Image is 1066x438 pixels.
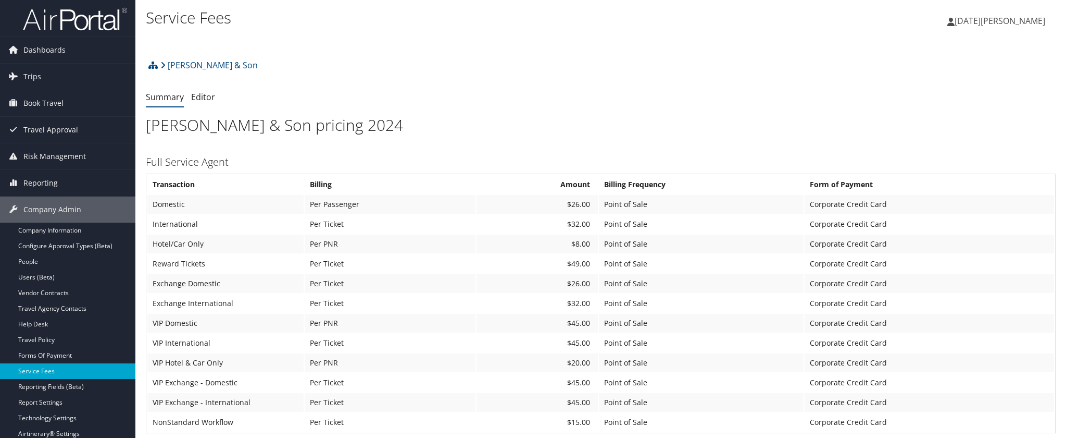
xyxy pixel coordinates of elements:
td: Point of Sale [599,314,804,333]
td: Point of Sale [599,413,804,432]
td: Exchange Domestic [147,274,304,293]
span: Risk Management [23,143,86,169]
h1: Service Fees [146,7,753,29]
td: Corporate Credit Card [805,393,1054,412]
td: $32.00 [476,294,598,313]
td: Point of Sale [599,294,804,313]
td: Reward Tickets [147,254,304,273]
img: airportal-logo.png [23,7,127,31]
td: $45.00 [476,373,598,392]
td: Per PNR [305,314,475,333]
td: Point of Sale [599,195,804,214]
td: Corporate Credit Card [805,254,1054,273]
td: Per Ticket [305,334,475,352]
td: $26.00 [476,195,598,214]
span: Reporting [23,170,58,196]
td: Point of Sale [599,354,804,372]
td: Corporate Credit Card [805,235,1054,253]
td: Per Ticket [305,294,475,313]
td: Corporate Credit Card [805,294,1054,313]
td: VIP Hotel & Car Only [147,354,304,372]
span: Book Travel [23,90,64,116]
td: Point of Sale [599,373,804,392]
td: Point of Sale [599,274,804,293]
td: Per PNR [305,354,475,372]
td: Per Ticket [305,254,475,273]
td: $45.00 [476,314,598,333]
td: VIP Exchange - International [147,393,304,412]
td: Corporate Credit Card [805,195,1054,214]
td: Per PNR [305,235,475,253]
td: Per Ticket [305,274,475,293]
th: Billing Frequency [599,175,804,194]
td: Domestic [147,195,304,214]
td: Corporate Credit Card [805,274,1054,293]
td: Point of Sale [599,393,804,412]
h3: Full Service Agent [146,155,1056,169]
td: $49.00 [476,254,598,273]
td: Point of Sale [599,254,804,273]
a: Summary [146,91,184,103]
a: [DATE][PERSON_NAME] [947,5,1056,36]
th: Transaction [147,175,304,194]
td: Hotel/Car Only [147,235,304,253]
td: Corporate Credit Card [805,373,1054,392]
td: International [147,215,304,234]
td: Point of Sale [599,215,804,234]
td: $15.00 [476,413,598,432]
th: Form of Payment [805,175,1054,194]
td: $32.00 [476,215,598,234]
td: Exchange International [147,294,304,313]
td: $26.00 [476,274,598,293]
td: Corporate Credit Card [805,334,1054,352]
td: Per Ticket [305,215,475,234]
a: [PERSON_NAME] & Son [160,55,258,76]
td: $8.00 [476,235,598,253]
span: Company Admin [23,197,81,223]
a: Editor [191,91,215,103]
td: NonStandard Workflow [147,413,304,432]
span: Dashboards [23,37,66,63]
td: VIP Exchange - Domestic [147,373,304,392]
td: Corporate Credit Card [805,354,1054,372]
td: $20.00 [476,354,598,372]
td: $45.00 [476,393,598,412]
td: Per Ticket [305,373,475,392]
td: Corporate Credit Card [805,314,1054,333]
span: Travel Approval [23,117,78,143]
h1: [PERSON_NAME] & Son pricing 2024 [146,114,1056,136]
span: [DATE][PERSON_NAME] [955,15,1045,27]
td: $45.00 [476,334,598,352]
td: VIP Domestic [147,314,304,333]
th: Amount [476,175,598,194]
td: VIP International [147,334,304,352]
td: Per Ticket [305,393,475,412]
td: Per Passenger [305,195,475,214]
td: Point of Sale [599,235,804,253]
td: Point of Sale [599,334,804,352]
span: Trips [23,64,41,90]
td: Per Ticket [305,413,475,432]
td: Corporate Credit Card [805,215,1054,234]
th: Billing [305,175,475,194]
td: Corporate Credit Card [805,413,1054,432]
